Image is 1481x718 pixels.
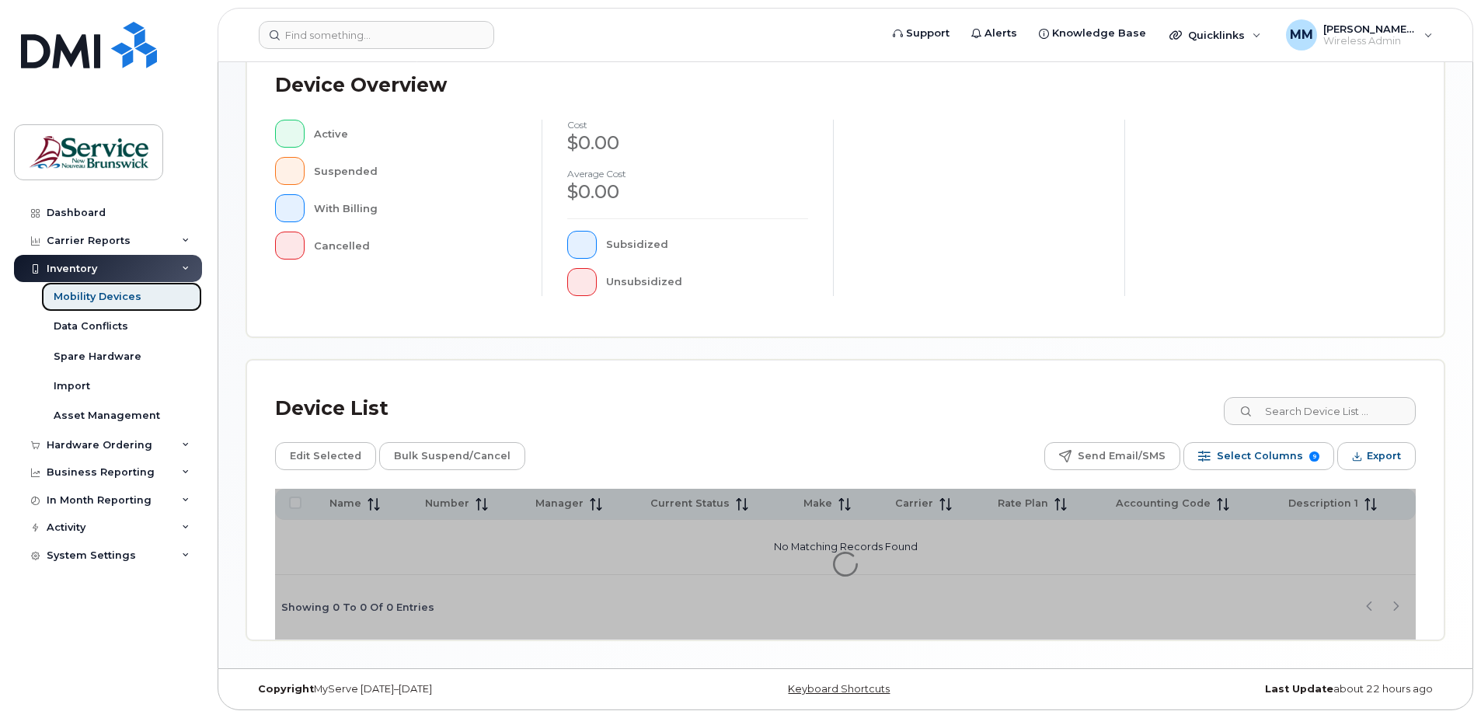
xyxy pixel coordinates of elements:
[1309,451,1319,462] span: 9
[314,194,517,222] div: With Billing
[1045,683,1444,695] div: about 22 hours ago
[258,683,314,695] strong: Copyright
[1078,444,1166,468] span: Send Email/SMS
[314,157,517,185] div: Suspended
[1183,442,1334,470] button: Select Columns 9
[275,442,376,470] button: Edit Selected
[606,268,809,296] div: Unsubsidized
[394,444,511,468] span: Bulk Suspend/Cancel
[960,18,1028,49] a: Alerts
[567,179,808,205] div: $0.00
[1367,444,1401,468] span: Export
[1188,29,1245,41] span: Quicklinks
[1044,442,1180,470] button: Send Email/SMS
[882,18,960,49] a: Support
[984,26,1017,41] span: Alerts
[1159,19,1272,51] div: Quicklinks
[1217,444,1303,468] span: Select Columns
[1052,26,1146,41] span: Knowledge Base
[1323,35,1417,47] span: Wireless Admin
[275,65,447,106] div: Device Overview
[314,120,517,148] div: Active
[290,444,361,468] span: Edit Selected
[567,120,808,130] h4: cost
[606,231,809,259] div: Subsidized
[314,232,517,260] div: Cancelled
[1323,23,1417,35] span: [PERSON_NAME] (ASD-E)
[246,683,646,695] div: MyServe [DATE]–[DATE]
[1265,683,1333,695] strong: Last Update
[1290,26,1313,44] span: MM
[275,389,389,429] div: Device List
[1224,397,1416,425] input: Search Device List ...
[1028,18,1157,49] a: Knowledge Base
[1275,19,1444,51] div: McEachern, Melissa (ASD-E)
[788,683,890,695] a: Keyboard Shortcuts
[379,442,525,470] button: Bulk Suspend/Cancel
[906,26,950,41] span: Support
[259,21,494,49] input: Find something...
[567,130,808,156] div: $0.00
[1337,442,1416,470] button: Export
[567,169,808,179] h4: Average cost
